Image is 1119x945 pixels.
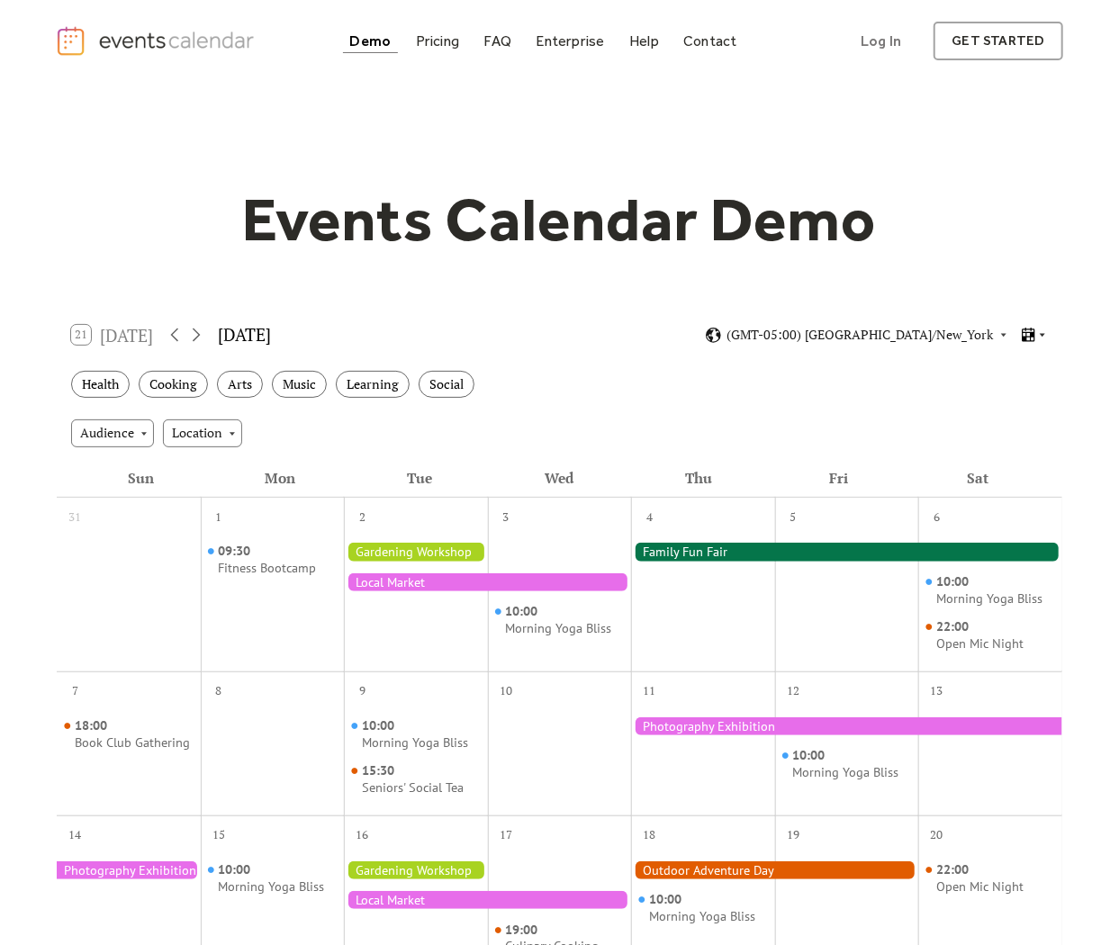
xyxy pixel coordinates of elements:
[622,29,666,53] a: Help
[477,29,519,53] a: FAQ
[629,36,659,46] div: Help
[528,29,611,53] a: Enterprise
[484,36,512,46] div: FAQ
[536,36,604,46] div: Enterprise
[676,29,744,53] a: Contact
[343,29,399,53] a: Demo
[416,36,460,46] div: Pricing
[409,29,467,53] a: Pricing
[934,22,1062,60] a: get started
[350,36,392,46] div: Demo
[843,22,919,60] a: Log In
[683,36,737,46] div: Contact
[56,25,258,57] a: home
[214,183,906,256] h1: Events Calendar Demo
